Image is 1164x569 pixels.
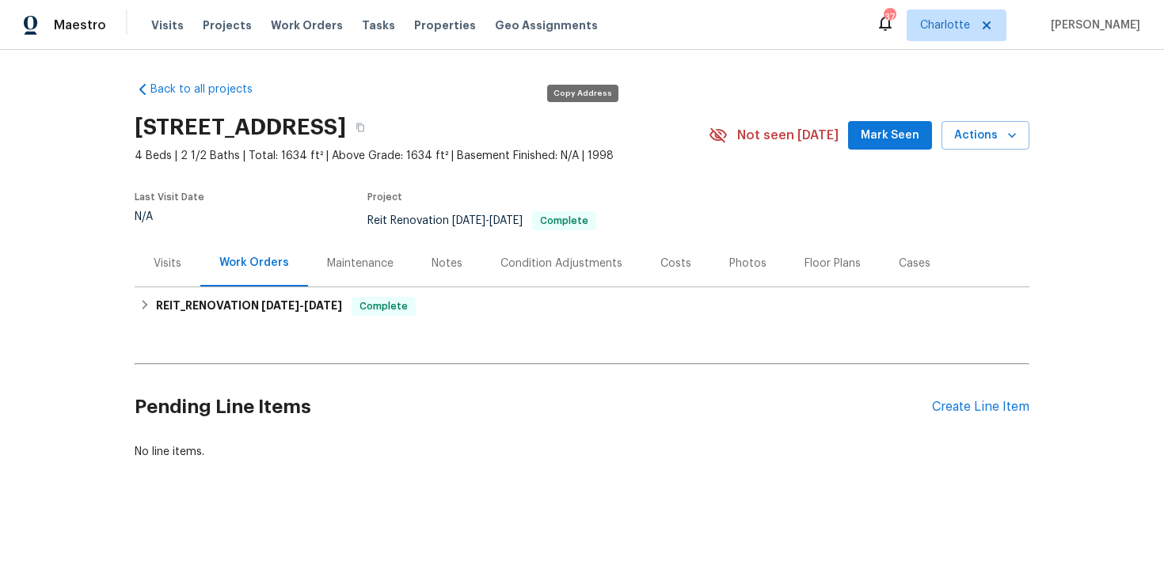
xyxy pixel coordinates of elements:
span: 4 Beds | 2 1/2 Baths | Total: 1634 ft² | Above Grade: 1634 ft² | Basement Finished: N/A | 1998 [135,148,709,164]
span: Geo Assignments [495,17,598,33]
div: Notes [432,256,462,271]
div: REIT_RENOVATION [DATE]-[DATE]Complete [135,287,1029,325]
span: Complete [534,216,595,226]
button: Mark Seen [848,121,932,150]
div: Visits [154,256,181,271]
span: - [261,300,342,311]
span: [DATE] [304,300,342,311]
h2: Pending Line Items [135,370,932,444]
div: Work Orders [219,255,289,271]
h6: REIT_RENOVATION [156,297,342,316]
span: Complete [353,298,414,314]
div: Cases [899,256,930,271]
div: N/A [135,211,204,222]
h2: [STREET_ADDRESS] [135,119,346,135]
span: Visits [151,17,184,33]
span: [DATE] [452,215,485,226]
span: Tasks [362,20,395,31]
span: Charlotte [920,17,970,33]
span: [DATE] [261,300,299,311]
span: Maestro [54,17,106,33]
span: Last Visit Date [135,192,204,202]
span: Actions [954,126,1017,146]
span: [DATE] [489,215,523,226]
div: 37 [884,9,895,25]
a: Back to all projects [135,82,287,97]
span: [PERSON_NAME] [1044,17,1140,33]
span: - [452,215,523,226]
div: Floor Plans [805,256,861,271]
div: Maintenance [327,256,394,271]
span: Projects [203,17,252,33]
button: Actions [941,121,1029,150]
span: Work Orders [271,17,343,33]
span: Mark Seen [861,126,919,146]
div: Condition Adjustments [500,256,622,271]
span: Project [367,192,402,202]
span: Properties [414,17,476,33]
div: Create Line Item [932,400,1029,415]
div: No line items. [135,444,1029,460]
span: Reit Renovation [367,215,596,226]
div: Costs [660,256,691,271]
span: Not seen [DATE] [737,127,839,143]
div: Photos [729,256,766,271]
